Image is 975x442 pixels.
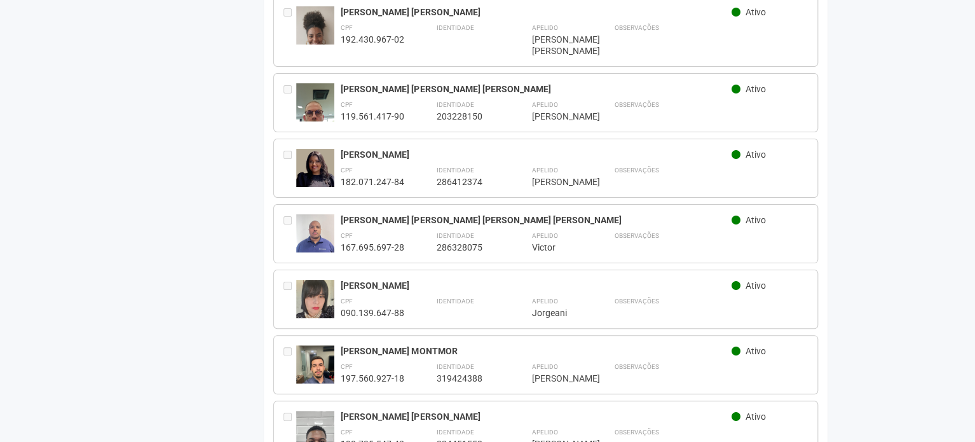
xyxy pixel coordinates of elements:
[531,363,557,370] strong: Apelido
[746,411,766,422] span: Ativo
[436,167,474,174] strong: Identidade
[746,346,766,356] span: Ativo
[436,101,474,108] strong: Identidade
[296,6,334,74] img: user.jpg
[436,429,474,436] strong: Identidade
[531,232,557,239] strong: Apelido
[341,363,353,370] strong: CPF
[283,280,296,319] div: Entre em contato com a Aministração para solicitar o cancelamento ou 2a via
[531,242,582,253] div: Victor
[436,363,474,370] strong: Identidade
[296,149,334,193] img: user.jpg
[341,280,732,291] div: [PERSON_NAME]
[341,101,353,108] strong: CPF
[296,83,334,151] img: user.jpg
[341,411,732,422] div: [PERSON_NAME] [PERSON_NAME]
[614,24,658,31] strong: Observações
[341,373,404,384] div: 197.560.927-18
[341,242,404,253] div: 167.695.697-28
[341,111,404,122] div: 119.561.417-90
[531,176,582,188] div: [PERSON_NAME]
[746,149,766,160] span: Ativo
[341,24,353,31] strong: CPF
[341,167,353,174] strong: CPF
[531,429,557,436] strong: Apelido
[436,111,500,122] div: 203228150
[614,298,658,305] strong: Observações
[341,83,732,95] div: [PERSON_NAME] [PERSON_NAME] [PERSON_NAME]
[436,373,500,384] div: 319424388
[531,24,557,31] strong: Apelido
[296,280,334,331] img: user.jpg
[283,345,296,384] div: Entre em contato com a Aministração para solicitar o cancelamento ou 2a via
[283,149,296,188] div: Entre em contato com a Aministração para solicitar o cancelamento ou 2a via
[341,176,404,188] div: 182.071.247-84
[531,298,557,305] strong: Apelido
[614,363,658,370] strong: Observações
[531,167,557,174] strong: Apelido
[436,242,500,253] div: 286328075
[283,83,296,122] div: Entre em contato com a Aministração para solicitar o cancelamento ou 2a via
[296,345,334,396] img: user.jpg
[283,214,296,253] div: Entre em contato com a Aministração para solicitar o cancelamento ou 2a via
[341,307,404,319] div: 090.139.647-88
[614,101,658,108] strong: Observações
[341,298,353,305] strong: CPF
[341,149,732,160] div: [PERSON_NAME]
[531,34,582,57] div: [PERSON_NAME] [PERSON_NAME]
[341,6,732,18] div: [PERSON_NAME] [PERSON_NAME]
[283,6,296,57] div: Entre em contato com a Aministração para solicitar o cancelamento ou 2a via
[746,84,766,94] span: Ativo
[746,7,766,17] span: Ativo
[436,24,474,31] strong: Identidade
[341,232,353,239] strong: CPF
[746,280,766,291] span: Ativo
[341,34,404,45] div: 192.430.967-02
[436,298,474,305] strong: Identidade
[531,373,582,384] div: [PERSON_NAME]
[436,176,500,188] div: 286412374
[614,167,658,174] strong: Observações
[341,429,353,436] strong: CPF
[531,101,557,108] strong: Apelido
[341,214,732,226] div: [PERSON_NAME] [PERSON_NAME] [PERSON_NAME] [PERSON_NAME]
[531,307,582,319] div: Jorgeani
[614,232,658,239] strong: Observações
[436,232,474,239] strong: Identidade
[296,214,334,254] img: user.jpg
[531,111,582,122] div: [PERSON_NAME]
[341,345,732,357] div: [PERSON_NAME] MONTMOR
[746,215,766,225] span: Ativo
[614,429,658,436] strong: Observações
